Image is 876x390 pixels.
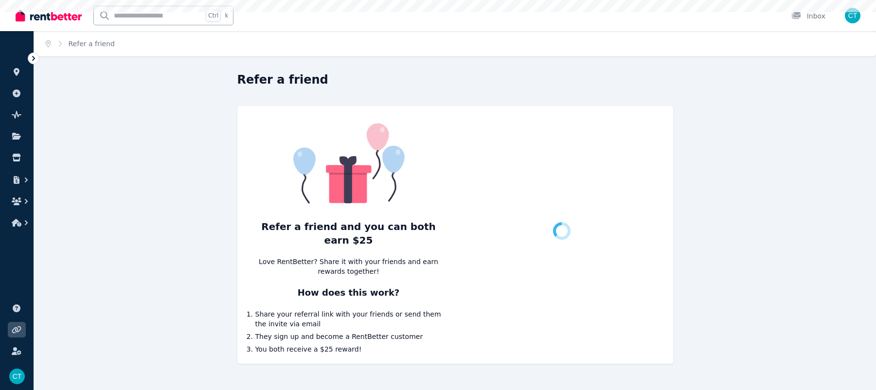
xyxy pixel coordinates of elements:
[845,8,860,23] img: Claire Tao
[255,257,442,276] p: Love RentBetter? Share it with your friends and earn rewards together!
[255,220,442,247] div: Refer a friend and you can both earn $25
[16,8,82,23] img: RentBetter
[255,309,442,329] li: Share your referral link with your friends or send them the invite via email
[791,11,825,21] div: Inbox
[298,286,400,300] div: How does this work?
[9,369,25,384] img: Claire Tao
[255,344,442,354] li: You both receive a $25 reward!
[225,12,228,19] span: k
[237,72,328,88] h1: Refer a friend
[34,31,126,56] nav: Breadcrumb
[69,40,115,48] a: Refer a friend
[206,9,221,22] span: Ctrl
[255,116,442,210] img: Refer a friend
[255,332,442,341] li: They sign up and become a RentBetter customer
[843,357,866,380] iframe: Intercom live chat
